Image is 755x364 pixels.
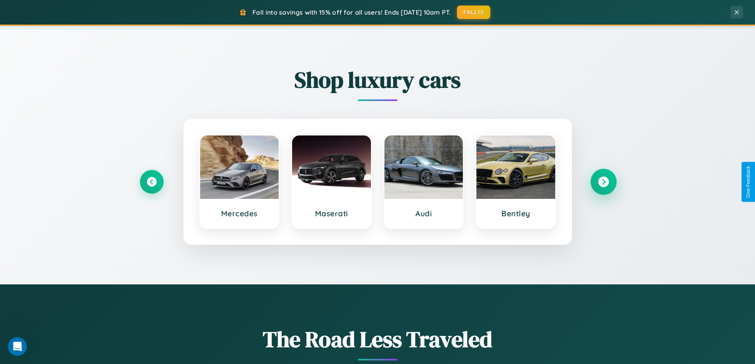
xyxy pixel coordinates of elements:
div: Give Feedback [745,166,751,198]
h1: The Road Less Traveled [140,324,615,354]
button: FALL15 [457,6,490,19]
span: Fall into savings with 15% off for all users! Ends [DATE] 10am PT. [252,8,451,16]
iframe: Intercom live chat [8,337,27,356]
h3: Bentley [484,209,547,218]
h2: Shop luxury cars [140,65,615,95]
h3: Maserati [300,209,363,218]
h3: Mercedes [208,209,271,218]
h3: Audi [392,209,455,218]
